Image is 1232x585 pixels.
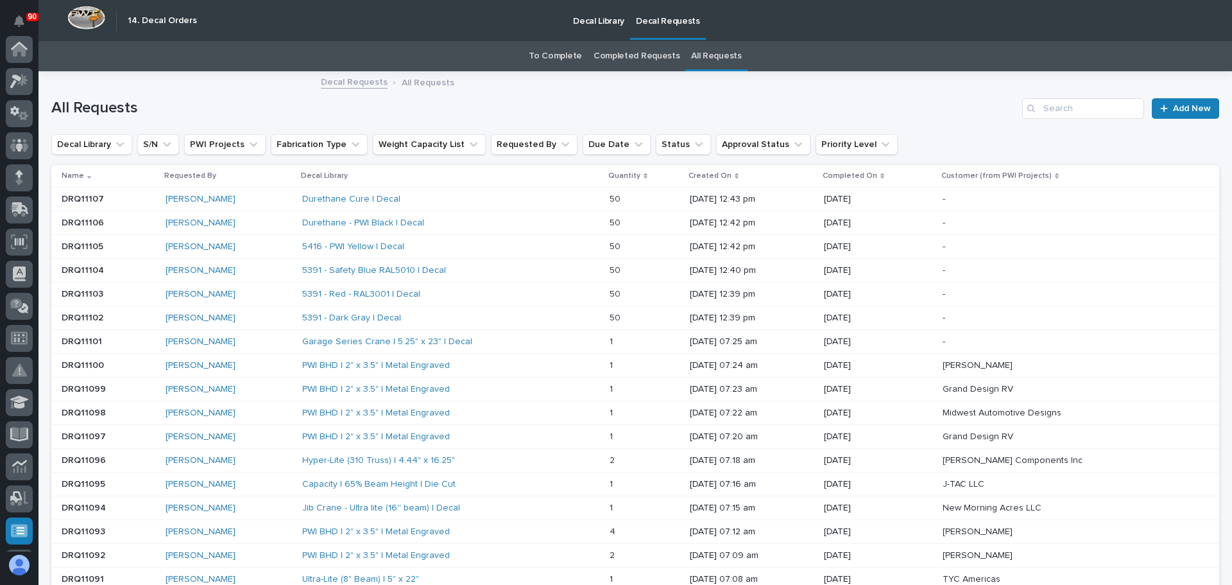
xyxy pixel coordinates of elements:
p: [DATE] 07:25 am [690,336,814,347]
button: PWI Projects [184,134,266,155]
p: [DATE] [824,503,932,514]
button: S/N [137,134,179,155]
button: users-avatar [6,552,33,579]
p: Name [62,169,84,183]
p: Midwest Automotive Designs [943,405,1064,419]
p: DRQ11101 [62,334,105,347]
a: PWI BHD | 2" x 3.5" | Metal Engraved [302,408,450,419]
button: Notifications [6,8,33,35]
a: [PERSON_NAME] [166,479,235,490]
a: [PERSON_NAME] [166,241,235,252]
input: Search [1022,98,1144,119]
a: [PERSON_NAME] [166,313,235,324]
a: [PERSON_NAME] [166,194,235,205]
p: 1 [610,429,615,442]
p: DRQ11096 [62,453,108,466]
a: Decal Requests [321,74,388,89]
a: [PERSON_NAME] [166,265,235,276]
p: DRQ11103 [62,286,106,300]
p: [DATE] [824,384,932,395]
a: [PERSON_NAME] [166,289,235,300]
p: DRQ11094 [62,500,108,514]
p: DRQ11102 [62,310,106,324]
p: - [943,239,948,252]
p: 1 [610,476,615,490]
p: 1 [610,572,615,585]
p: DRQ11099 [62,381,108,395]
a: Capacity | 65% Beam Height | Die Cut [302,479,456,490]
a: 5416 - PWI Yellow | Decal [302,241,404,252]
p: [DATE] 07:20 am [690,432,814,442]
p: [DATE] [824,313,932,324]
p: [DATE] [824,336,932,347]
p: [PERSON_NAME] [943,358,1015,371]
p: [DATE] [824,432,932,442]
p: [DATE] 12:39 pm [690,289,814,300]
p: [DATE] [824,241,932,252]
a: [PERSON_NAME] [166,574,235,585]
a: [PERSON_NAME] [166,360,235,371]
p: 1 [610,405,615,419]
p: 1 [610,500,615,514]
p: DRQ11106 [62,215,107,229]
p: Created On [689,169,732,183]
p: [DATE] 07:18 am [690,455,814,466]
a: [PERSON_NAME] [166,408,235,419]
img: Workspace Logo [67,6,105,30]
p: DRQ11093 [62,524,108,537]
p: DRQ11091 [62,572,107,585]
a: PWI BHD | 2" x 3.5" | Metal Engraved [302,527,450,537]
p: DRQ11107 [62,191,107,205]
button: Decal Library [51,134,132,155]
tr: DRQ11107DRQ11107 [PERSON_NAME] Durethane Cure | Decal 5050 [DATE] 12:43 pm[DATE]-- [51,188,1219,211]
p: - [943,215,948,229]
p: [DATE] 07:15 am [690,503,814,514]
p: - [943,310,948,324]
a: PWI BHD | 2" x 3.5" | Metal Engraved [302,550,450,561]
a: [PERSON_NAME] [166,550,235,561]
p: [DATE] 12:43 pm [690,194,814,205]
p: 4 [610,524,618,537]
p: [DATE] 07:24 am [690,360,814,371]
p: [DATE] 07:12 am [690,527,814,537]
a: 5391 - Red - RAL3001 | Decal [302,289,420,300]
tr: DRQ11102DRQ11102 [PERSON_NAME] 5391 - Dark Gray | Decal 5050 [DATE] 12:39 pm[DATE]-- [51,306,1219,330]
p: [DATE] [824,574,932,585]
a: Completed Requests [594,41,680,71]
tr: DRQ11104DRQ11104 [PERSON_NAME] 5391 - Safety Blue RAL5010 | Decal 5050 [DATE] 12:40 pm[DATE]-- [51,259,1219,283]
a: [PERSON_NAME] [166,527,235,537]
p: [DATE] 07:16 am [690,479,814,490]
p: 50 [610,310,623,324]
p: 50 [610,191,623,205]
p: DRQ11104 [62,263,107,276]
a: [PERSON_NAME] [166,384,235,395]
a: Ultra-Lite (8" Beam) | 5" x 22" [302,574,419,585]
button: Fabrication Type [271,134,368,155]
p: - [943,191,948,205]
button: Priority Level [816,134,898,155]
button: Requested By [491,134,577,155]
a: PWI BHD | 2" x 3.5" | Metal Engraved [302,432,450,442]
button: Weight Capacity List [373,134,486,155]
a: [PERSON_NAME] [166,218,235,229]
span: Add New [1173,104,1211,113]
p: [DATE] [824,479,932,490]
a: Durethane Cure | Decal [302,194,400,205]
tr: DRQ11103DRQ11103 [PERSON_NAME] 5391 - Red - RAL3001 | Decal 5050 [DATE] 12:39 pm[DATE]-- [51,283,1219,306]
a: Durethane - PWI Black | Decal [302,218,424,229]
button: Due Date [583,134,651,155]
p: [DATE] 12:39 pm [690,313,814,324]
p: [DATE] 12:40 pm [690,265,814,276]
p: New Morning Acres LLC [943,500,1044,514]
p: DRQ11092 [62,548,108,561]
a: Jib Crane - Ultra lite (16'' beam) | Decal [302,503,460,514]
p: DRQ11105 [62,239,106,252]
a: 5391 - Dark Gray | Decal [302,313,401,324]
p: - [943,334,948,347]
tr: DRQ11100DRQ11100 [PERSON_NAME] PWI BHD | 2" x 3.5" | Metal Engraved 11 [DATE] 07:24 am[DATE][PERS... [51,354,1219,378]
tr: DRQ11099DRQ11099 [PERSON_NAME] PWI BHD | 2" x 3.5" | Metal Engraved 11 [DATE] 07:23 am[DATE]Grand... [51,378,1219,401]
p: Decal Library [301,169,348,183]
tr: DRQ11097DRQ11097 [PERSON_NAME] PWI BHD | 2" x 3.5" | Metal Engraved 11 [DATE] 07:20 am[DATE]Grand... [51,425,1219,449]
p: All Requests [402,74,454,89]
p: Completed On [823,169,877,183]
